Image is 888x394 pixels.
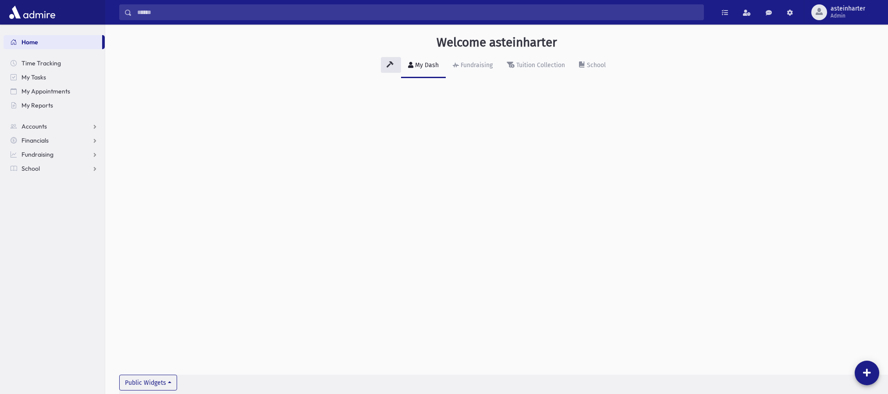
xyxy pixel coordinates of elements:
[401,54,446,78] a: My Dash
[21,136,49,144] span: Financials
[21,87,70,95] span: My Appointments
[119,375,177,390] button: Public Widgets
[4,147,105,161] a: Fundraising
[4,133,105,147] a: Financials
[21,122,47,130] span: Accounts
[437,35,557,50] h3: Welcome asteinharter
[459,61,493,69] div: Fundraising
[446,54,500,78] a: Fundraising
[585,61,606,69] div: School
[21,165,40,172] span: School
[515,61,565,69] div: Tuition Collection
[500,54,572,78] a: Tuition Collection
[21,59,61,67] span: Time Tracking
[572,54,613,78] a: School
[831,5,865,12] span: asteinharter
[21,38,38,46] span: Home
[7,4,57,21] img: AdmirePro
[4,35,102,49] a: Home
[413,61,439,69] div: My Dash
[21,101,53,109] span: My Reports
[4,56,105,70] a: Time Tracking
[132,4,703,20] input: Search
[4,98,105,112] a: My Reports
[4,119,105,133] a: Accounts
[21,150,53,158] span: Fundraising
[4,161,105,176] a: School
[831,12,865,19] span: Admin
[21,73,46,81] span: My Tasks
[4,70,105,84] a: My Tasks
[4,84,105,98] a: My Appointments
